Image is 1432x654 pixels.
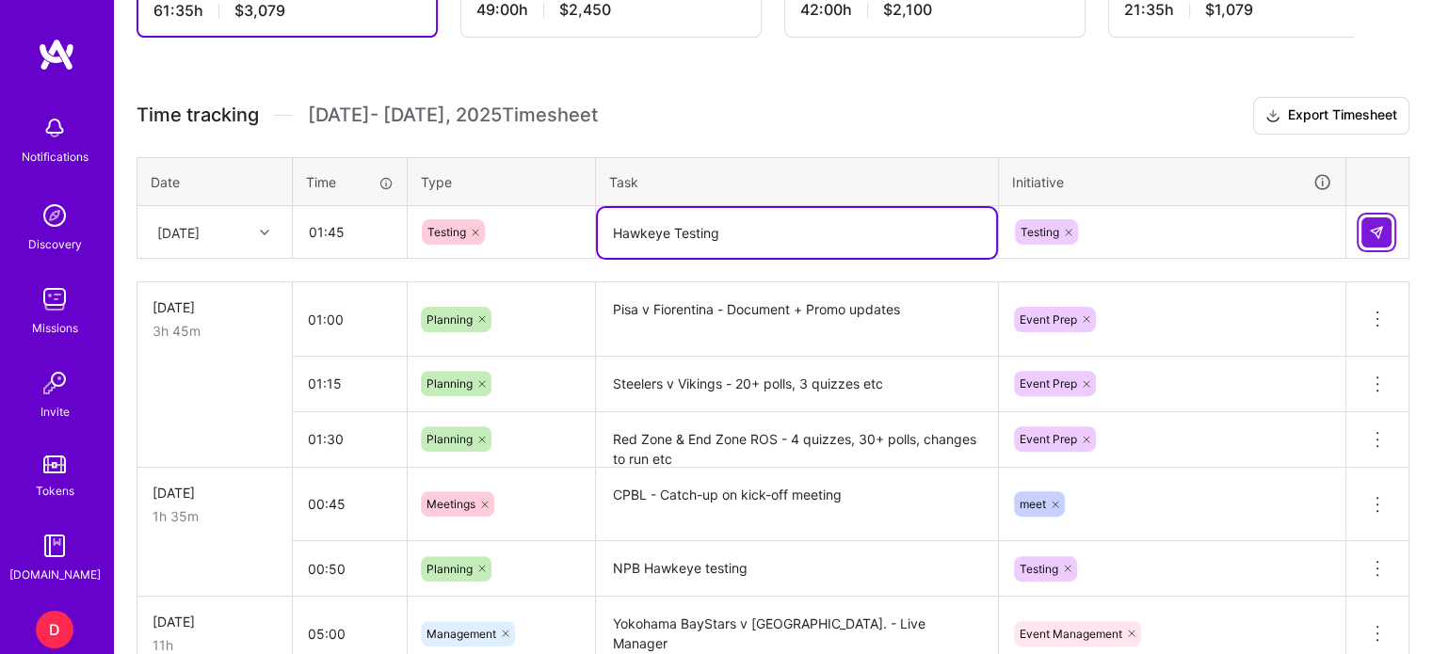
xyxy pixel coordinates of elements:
[1253,97,1409,135] button: Export Timesheet
[153,297,277,317] div: [DATE]
[31,611,78,648] a: D
[293,359,407,408] input: HH:MM
[427,225,466,239] span: Testing
[598,470,996,540] textarea: CPBL - Catch-up on kick-off meeting
[308,104,598,127] span: [DATE] - [DATE] , 2025 Timesheet
[426,312,473,327] span: Planning
[596,157,999,206] th: Task
[293,414,407,464] input: HH:MM
[32,318,78,338] div: Missions
[426,432,473,446] span: Planning
[293,295,407,344] input: HH:MM
[43,455,66,473] img: tokens
[40,402,70,422] div: Invite
[153,506,277,526] div: 1h 35m
[1265,106,1280,126] i: icon Download
[36,611,73,648] div: D
[426,497,475,511] span: Meetings
[260,228,269,237] i: icon Chevron
[153,321,277,341] div: 3h 45m
[1361,217,1393,247] div: null
[426,562,473,576] span: Planning
[36,481,74,501] div: Tokens
[22,147,88,167] div: Notifications
[598,359,996,410] textarea: Steelers v Vikings - 20+ polls, 3 quizzes etc
[293,544,407,594] input: HH:MM
[1020,497,1046,511] span: meet
[137,157,293,206] th: Date
[153,612,277,631] div: [DATE]
[137,104,259,127] span: Time tracking
[426,627,496,641] span: Management
[598,284,996,355] textarea: Pisa v Fiorentina - Document + Promo updates
[1020,376,1077,391] span: Event Prep
[1021,225,1059,239] span: Testing
[598,414,996,466] textarea: Red Zone & End Zone ROS - 4 quizzes, 30+ polls, changes to run etc
[598,543,996,595] textarea: NPB Hawkeye testing
[36,109,73,147] img: bell
[426,376,473,391] span: Planning
[153,483,277,502] div: [DATE]
[36,197,73,234] img: discovery
[36,280,73,318] img: teamwork
[157,222,200,242] div: [DATE]
[38,38,75,72] img: logo
[1020,562,1058,576] span: Testing
[293,479,407,529] input: HH:MM
[598,208,996,258] textarea: Hawkeye Testing
[1012,171,1332,193] div: Initiative
[1369,225,1384,240] img: Submit
[36,364,73,402] img: Invite
[234,1,285,21] span: $3,079
[306,172,394,192] div: Time
[294,207,406,257] input: HH:MM
[1020,312,1077,327] span: Event Prep
[28,234,82,254] div: Discovery
[36,527,73,565] img: guide book
[9,565,101,584] div: [DOMAIN_NAME]
[1020,627,1122,641] span: Event Management
[408,157,596,206] th: Type
[1020,432,1077,446] span: Event Prep
[153,1,421,21] div: 61:35 h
